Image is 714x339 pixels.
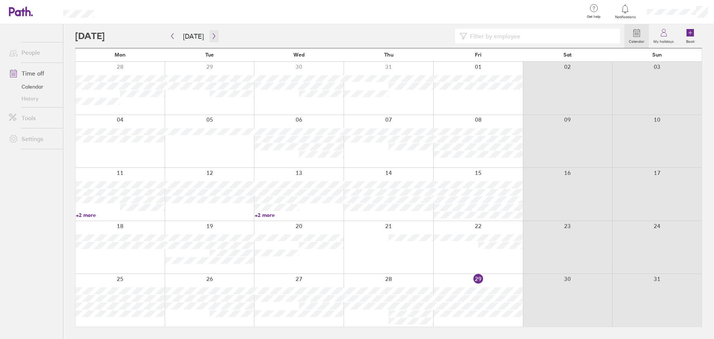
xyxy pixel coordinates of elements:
[652,52,662,58] span: Sun
[563,52,572,58] span: Sat
[76,212,165,218] a: +2 more
[177,30,210,42] button: [DATE]
[624,24,649,48] a: Calendar
[3,66,63,81] a: Time off
[3,111,63,125] a: Tools
[205,52,214,58] span: Tue
[613,15,637,19] span: Notifications
[255,212,344,218] a: +2 more
[3,131,63,146] a: Settings
[582,15,606,19] span: Get help
[475,52,482,58] span: Fri
[682,37,699,44] label: Book
[3,45,63,60] a: People
[624,37,649,44] label: Calendar
[613,4,637,19] a: Notifications
[293,52,305,58] span: Wed
[649,24,678,48] a: My holidays
[3,81,63,93] a: Calendar
[467,29,615,43] input: Filter by employee
[384,52,393,58] span: Thu
[115,52,126,58] span: Mon
[3,93,63,105] a: History
[678,24,702,48] a: Book
[649,37,678,44] label: My holidays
